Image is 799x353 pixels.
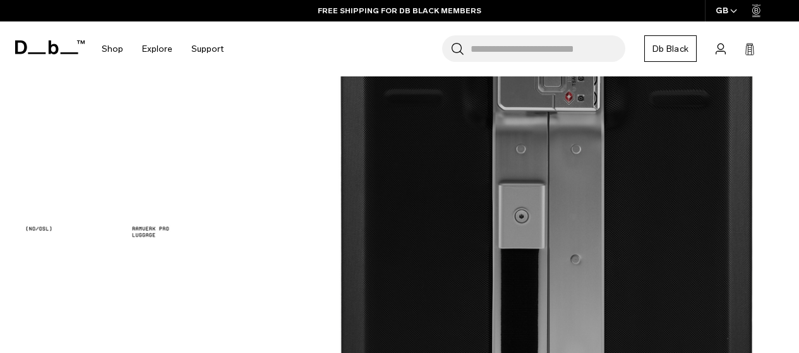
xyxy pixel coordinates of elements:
[142,27,172,71] a: Explore
[92,21,233,76] nav: Main Navigation
[644,35,697,62] a: Db Black
[102,27,123,71] a: Shop
[318,5,481,16] a: FREE SHIPPING FOR DB BLACK MEMBERS
[191,27,224,71] a: Support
